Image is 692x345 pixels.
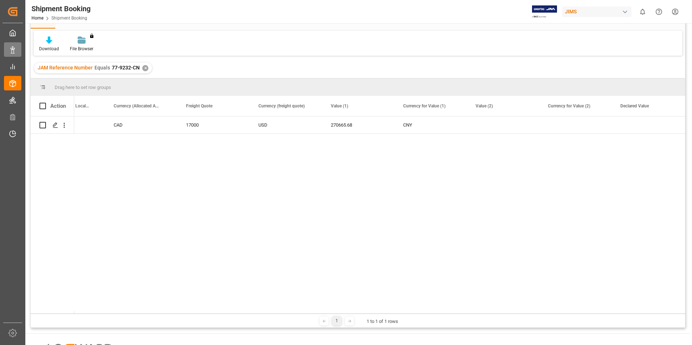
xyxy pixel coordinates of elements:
div: CNY [394,116,467,133]
span: Currency (Allocated Amounts) [114,103,162,108]
div: CAD [105,116,177,133]
div: Shipment Booking [31,3,90,14]
div: Download [39,46,59,52]
a: Home [31,16,43,21]
div: Press SPACE to select this row. [31,116,74,134]
div: 270665.68 [322,116,394,133]
button: JIMS [562,5,634,18]
span: Value (2) [476,103,493,108]
button: Help Center [651,4,667,20]
span: JAM Reference Number [38,65,93,71]
div: 1 to 1 of 1 rows [367,318,398,325]
span: Currency for Value (1) [403,103,446,108]
div: Action [50,103,66,109]
span: Drag here to set row groups [55,85,111,90]
span: Currency for Value (2) [548,103,590,108]
button: show 0 new notifications [634,4,651,20]
span: Freight Quote [186,103,212,108]
div: JIMS [562,7,632,17]
div: USD [250,116,322,133]
span: Value (1) [331,103,348,108]
div: ✕ [142,65,148,71]
span: Declared Value [620,103,649,108]
span: 77-9232-CN [112,65,140,71]
div: 1 [332,316,341,325]
span: Equals [94,65,110,71]
img: Exertis%20JAM%20-%20Email%20Logo.jpg_1722504956.jpg [532,5,557,18]
span: Currency (freight quote) [258,103,305,108]
div: 17000 [177,116,250,133]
